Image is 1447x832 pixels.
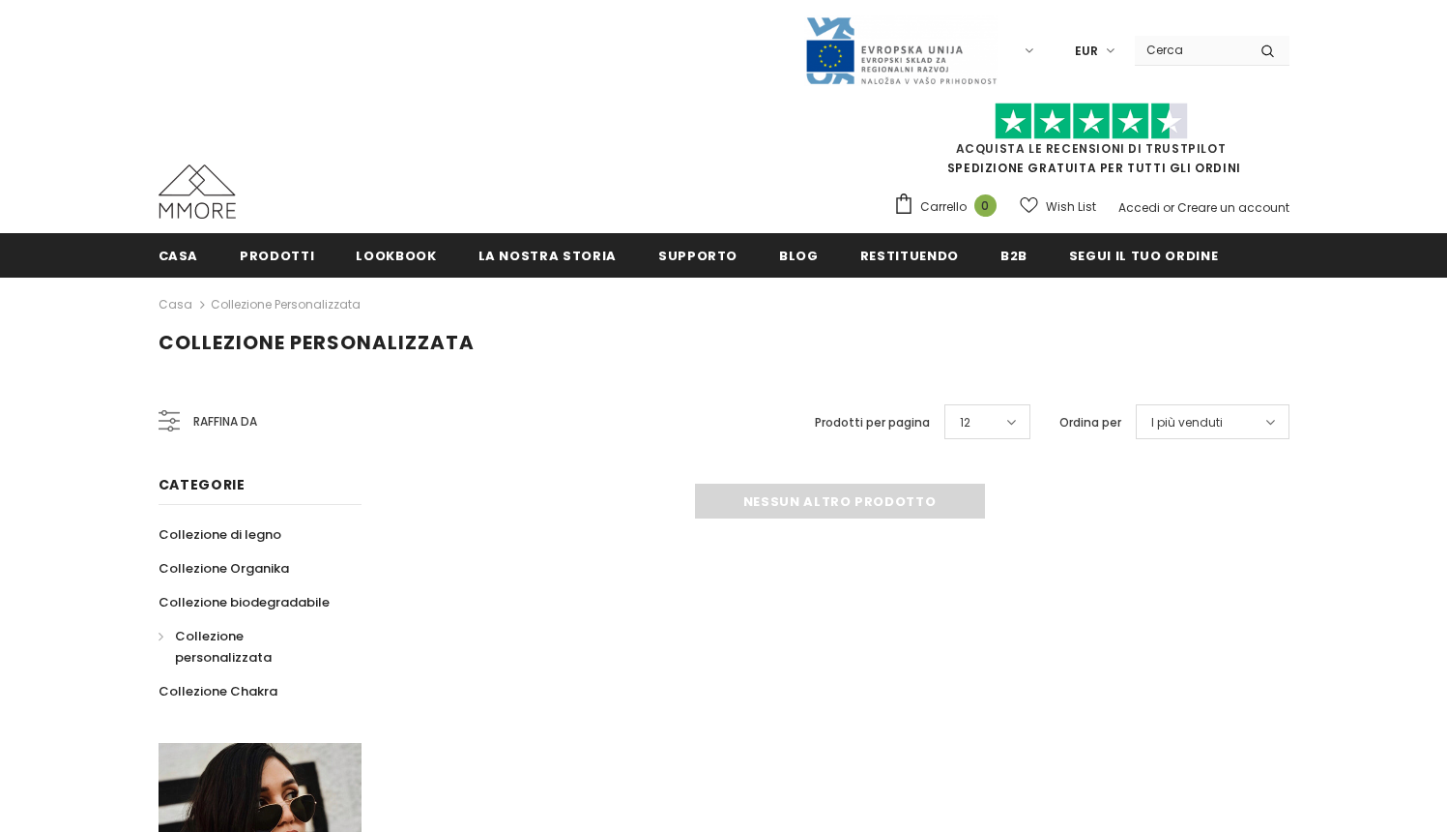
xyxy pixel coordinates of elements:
[159,559,289,578] span: Collezione Organika
[815,413,930,432] label: Prodotti per pagina
[159,329,475,356] span: Collezione personalizzata
[159,585,330,619] a: Collezione biodegradabile
[159,475,246,494] span: Categorie
[159,293,192,316] a: Casa
[159,247,199,265] span: Casa
[193,411,257,432] span: Raffina da
[1059,413,1121,432] label: Ordina per
[1075,42,1098,61] span: EUR
[1163,199,1174,216] span: or
[995,103,1188,140] img: Fidati di Pilot Stars
[159,593,330,611] span: Collezione biodegradabile
[1020,190,1096,223] a: Wish List
[1069,233,1218,277] a: Segui il tuo ordine
[960,413,970,432] span: 12
[159,551,289,585] a: Collezione Organika
[956,140,1227,157] a: Acquista le recensioni di TrustPilot
[159,525,281,544] span: Collezione di legno
[478,233,617,277] a: La nostra storia
[779,233,819,277] a: Blog
[159,674,277,708] a: Collezione Chakra
[658,247,738,265] span: supporto
[159,233,199,277] a: Casa
[658,233,738,277] a: supporto
[240,233,314,277] a: Prodotti
[356,233,436,277] a: Lookbook
[1046,197,1096,217] span: Wish List
[1177,199,1289,216] a: Creare un account
[893,193,1006,222] a: Carrello 0
[159,164,236,219] img: Casi MMORE
[175,627,272,667] span: Collezione personalizzata
[356,247,436,265] span: Lookbook
[478,247,617,265] span: La nostra storia
[893,111,1289,176] span: SPEDIZIONE GRATUITA PER TUTTI GLI ORDINI
[804,15,998,86] img: Javni Razpis
[804,42,998,58] a: Javni Razpis
[779,247,819,265] span: Blog
[159,518,281,551] a: Collezione di legno
[159,619,340,674] a: Collezione personalizzata
[1069,247,1218,265] span: Segui il tuo ordine
[920,197,967,217] span: Carrello
[1000,247,1027,265] span: B2B
[240,247,314,265] span: Prodotti
[1151,413,1223,432] span: I più venduti
[211,296,361,312] a: Collezione personalizzata
[1000,233,1027,277] a: B2B
[974,194,997,217] span: 0
[159,682,277,700] span: Collezione Chakra
[1118,199,1160,216] a: Accedi
[860,247,959,265] span: Restituendo
[860,233,959,277] a: Restituendo
[1135,36,1246,64] input: Search Site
